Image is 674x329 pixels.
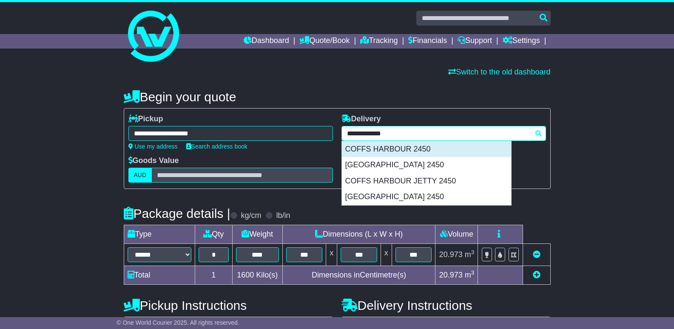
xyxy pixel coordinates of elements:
[503,34,540,49] a: Settings
[124,225,195,244] td: Type
[195,225,232,244] td: Qty
[128,143,178,150] a: Use my address
[186,143,247,150] a: Search address book
[241,211,261,220] label: kg/cm
[533,250,540,259] a: Remove this item
[276,211,290,220] label: lb/in
[244,34,289,49] a: Dashboard
[124,266,195,285] td: Total
[124,206,230,220] h4: Package details |
[128,114,163,124] label: Pickup
[326,244,337,266] td: x
[232,266,282,285] td: Kilo(s)
[435,225,478,244] td: Volume
[232,225,282,244] td: Weight
[282,266,435,285] td: Dimensions in Centimetre(s)
[533,271,540,279] a: Add new item
[465,271,475,279] span: m
[124,298,333,312] h4: Pickup Instructions
[342,189,511,205] div: [GEOGRAPHIC_DATA] 2450
[117,319,239,326] span: © One World Courier 2025. All rights reserved.
[299,34,350,49] a: Quote/Book
[195,266,232,285] td: 1
[448,68,550,76] a: Switch to the old dashboard
[282,225,435,244] td: Dimensions (L x W x H)
[341,114,381,124] label: Delivery
[360,34,398,49] a: Tracking
[237,271,254,279] span: 1600
[471,269,475,276] sup: 3
[439,271,463,279] span: 20.973
[128,168,152,183] label: AUD
[342,157,511,173] div: [GEOGRAPHIC_DATA] 2450
[439,250,463,259] span: 20.973
[458,34,492,49] a: Support
[124,90,551,104] h4: Begin your quote
[342,141,511,157] div: COFFS HARBOUR 2450
[128,156,179,166] label: Goods Value
[408,34,447,49] a: Financials
[342,173,511,189] div: COFFS HARBOUR JETTY 2450
[471,249,475,255] sup: 3
[465,250,475,259] span: m
[381,244,392,266] td: x
[341,298,551,312] h4: Delivery Instructions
